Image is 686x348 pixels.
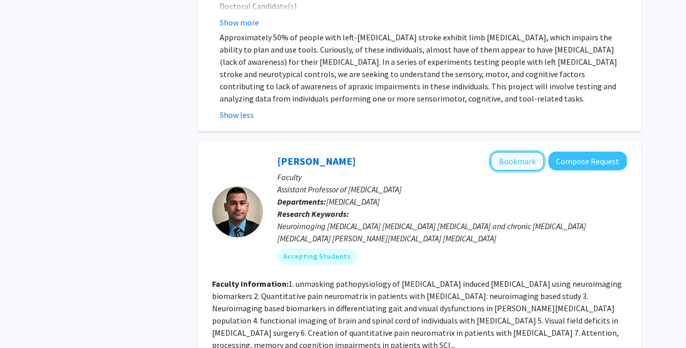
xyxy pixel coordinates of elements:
[212,279,288,289] b: Faculty Information:
[277,155,356,167] a: [PERSON_NAME]
[277,196,326,207] b: Departments:
[548,152,627,170] button: Compose Request to Mahdi Alizedah
[277,248,357,265] mat-chip: Accepting Students
[220,16,259,29] button: Show more
[220,109,254,121] button: Show less
[326,196,380,207] span: [MEDICAL_DATA]
[277,209,349,219] b: Research Keywords:
[220,31,627,105] p: Approximately 50% of people with left-[MEDICAL_DATA] stroke exhibit limb [MEDICAL_DATA], which im...
[490,152,544,171] button: Add Mahdi Alizedah to Bookmarks
[277,171,627,183] p: Faculty
[277,220,627,244] div: Neuroimaging [MEDICAL_DATA] [MEDICAL_DATA] [MEDICAL_DATA] and chronic [MEDICAL_DATA] [MEDICAL_DAT...
[277,183,627,195] p: Assistant Professor of [MEDICAL_DATA]
[8,302,43,340] iframe: Chat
